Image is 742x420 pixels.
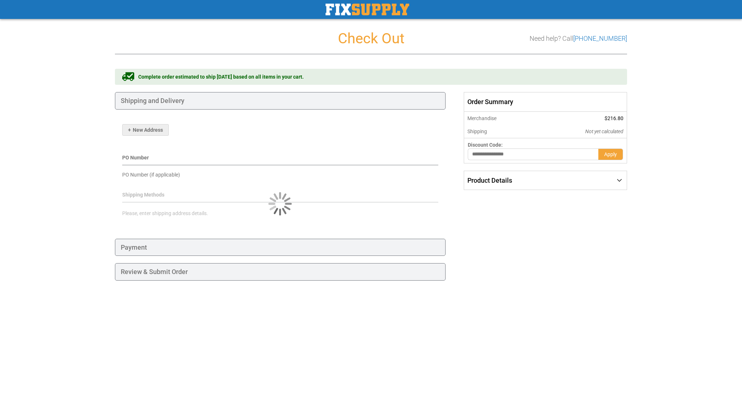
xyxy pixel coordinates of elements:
h1: Check Out [115,31,627,47]
button: Apply [598,148,623,160]
span: Complete order estimated to ship [DATE] based on all items in your cart. [138,73,304,80]
button: New Address [122,124,169,136]
span: Discount Code: [468,142,503,148]
span: $216.80 [605,115,623,121]
span: PO Number (if applicable) [122,172,180,178]
span: Apply [604,151,617,157]
h3: Need help? Call [530,35,627,42]
a: store logo [326,4,409,15]
img: Loading... [268,192,292,215]
span: Shipping [467,128,487,134]
span: Product Details [467,177,512,184]
div: Review & Submit Order [115,263,446,281]
span: New Address [128,127,163,133]
span: Order Summary [464,92,627,112]
img: Fix Industrial Supply [326,4,409,15]
span: Not yet calculated [585,128,623,134]
div: PO Number [122,154,438,165]
div: Payment [115,239,446,256]
th: Merchandise [464,112,536,125]
a: [PHONE_NUMBER] [573,35,627,42]
div: Shipping and Delivery [115,92,446,110]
